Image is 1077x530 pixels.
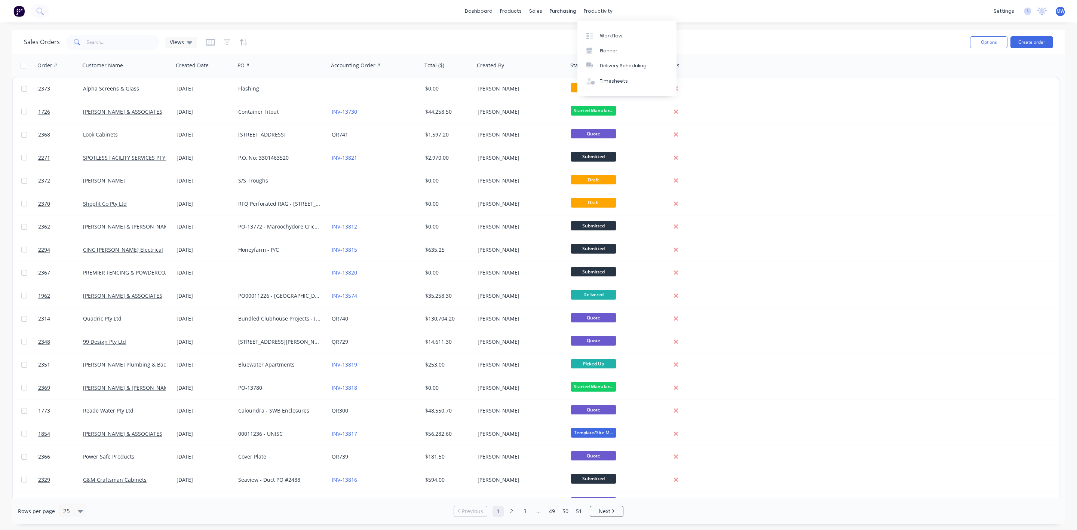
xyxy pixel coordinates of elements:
[332,407,348,414] a: QR300
[577,28,676,43] a: Workflow
[990,6,1018,17] div: settings
[332,315,348,322] a: QR740
[177,292,232,300] div: [DATE]
[560,506,571,517] a: Page 50
[82,62,123,69] div: Customer Name
[590,508,623,515] a: Next page
[478,246,561,254] div: [PERSON_NAME]
[38,123,83,146] a: 2368
[332,430,357,437] a: INV-13817
[177,154,232,162] div: [DATE]
[176,62,209,69] div: Created Date
[83,453,134,460] a: Power Safe Products
[177,177,232,184] div: [DATE]
[1056,8,1065,15] span: MW
[425,177,469,184] div: $0.00
[38,200,50,208] span: 2370
[83,315,122,322] a: Quadric Pty Ltd
[38,377,83,399] a: 2369
[177,361,232,368] div: [DATE]
[238,131,321,138] div: [STREET_ADDRESS]
[38,147,83,169] a: 2271
[331,62,380,69] div: Accounting Order #
[454,508,487,515] a: Previous page
[571,83,616,92] span: Draft
[83,108,162,115] a: [PERSON_NAME] & ASSOCIATES
[425,384,469,392] div: $0.00
[38,331,83,353] a: 2348
[83,476,147,483] a: G&M Craftsman Cabinets
[580,6,616,17] div: productivity
[38,269,50,276] span: 2367
[38,77,83,100] a: 2373
[238,154,321,162] div: P.O. No: 3301463520
[177,476,232,484] div: [DATE]
[177,315,232,322] div: [DATE]
[37,62,57,69] div: Order #
[38,353,83,376] a: 2351
[238,430,321,438] div: 00011236 - UNISC
[238,200,321,208] div: RFQ Perforated RAG - [STREET_ADDRESS]
[525,6,546,17] div: sales
[571,313,616,322] span: Quote
[425,154,469,162] div: $2,970.00
[332,384,357,391] a: INV-13818
[332,131,348,138] a: QR741
[83,407,134,414] a: Reade Water Pty Ltd
[238,315,321,322] div: Bundled Clubhouse Projects - [GEOGRAPHIC_DATA], [GEOGRAPHIC_DATA], [GEOGRAPHIC_DATA], [PERSON_NAME]
[38,445,83,468] a: 2366
[332,476,357,483] a: INV-13816
[238,108,321,116] div: Container Fitout
[177,338,232,346] div: [DATE]
[546,506,558,517] a: Page 49
[571,428,616,437] span: Template/Site M...
[38,423,83,445] a: 1854
[38,85,50,92] span: 2373
[177,430,232,438] div: [DATE]
[478,292,561,300] div: [PERSON_NAME]
[177,108,232,116] div: [DATE]
[571,336,616,345] span: Quote
[570,62,586,69] div: Status
[424,62,444,69] div: Total ($)
[332,223,357,230] a: INV-13812
[38,307,83,330] a: 2314
[533,506,544,517] a: Jump forward
[238,361,321,368] div: Bluewater Apartments
[83,430,162,437] a: [PERSON_NAME] & ASSOCIATES
[38,315,50,322] span: 2314
[83,338,126,345] a: 99 Design Pty Ltd
[478,315,561,322] div: [PERSON_NAME]
[177,200,232,208] div: [DATE]
[38,239,83,261] a: 2294
[478,338,561,346] div: [PERSON_NAME]
[571,152,616,161] span: Submitted
[425,269,469,276] div: $0.00
[478,269,561,276] div: [PERSON_NAME]
[238,223,321,230] div: PO-13772 - Maroochydore Cricket Club
[478,154,561,162] div: [PERSON_NAME]
[425,292,469,300] div: $35,258.30
[478,177,561,184] div: [PERSON_NAME]
[38,223,50,230] span: 2362
[238,85,321,92] div: Flashing
[332,453,348,460] a: QR739
[38,476,50,484] span: 2329
[573,506,584,517] a: Page 51
[177,384,232,392] div: [DATE]
[332,246,357,253] a: INV-13815
[38,399,83,422] a: 1773
[600,62,647,69] div: Delivery Scheduling
[571,474,616,483] span: Submitted
[238,407,321,414] div: Caloundra - SWB Enclosures
[478,131,561,138] div: [PERSON_NAME]
[571,198,616,207] span: Draft
[600,78,628,85] div: Timesheets
[425,315,469,322] div: $130,704.20
[332,292,357,299] a: INV-13574
[478,108,561,116] div: [PERSON_NAME]
[18,508,55,515] span: Rows per page
[38,177,50,184] span: 2372
[83,131,118,138] a: Look Cabinets
[38,430,50,438] span: 1854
